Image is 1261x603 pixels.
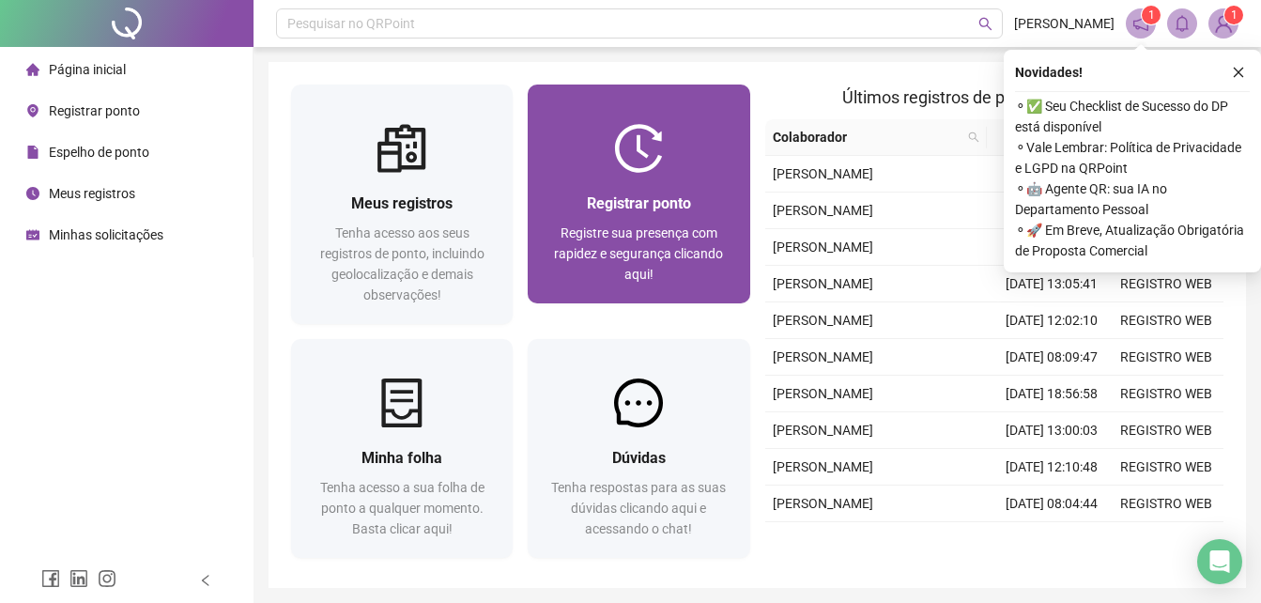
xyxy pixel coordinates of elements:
[994,229,1109,266] td: [DATE] 17:16:47
[773,127,961,147] span: Colaborador
[26,187,39,200] span: clock-circle
[773,349,873,364] span: [PERSON_NAME]
[1015,62,1083,83] span: Novidades !
[773,166,873,181] span: [PERSON_NAME]
[994,376,1109,412] td: [DATE] 18:56:58
[98,569,116,588] span: instagram
[1109,376,1223,412] td: REGISTRO WEB
[49,186,135,201] span: Meus registros
[26,228,39,241] span: schedule
[320,225,484,302] span: Tenha acesso aos seus registros de ponto, incluindo geolocalização e demais observações!
[1209,9,1238,38] img: 94119
[773,240,873,255] span: [PERSON_NAME]
[199,574,212,587] span: left
[49,103,140,118] span: Registrar ponto
[994,302,1109,339] td: [DATE] 12:02:10
[551,480,726,536] span: Tenha respostas para as suas dúvidas clicando aqui e acessando o chat!
[773,386,873,401] span: [PERSON_NAME]
[968,131,979,143] span: search
[994,449,1109,486] td: [DATE] 12:10:48
[994,522,1109,559] td: [DATE] 18:04:14
[1015,220,1250,261] span: ⚬ 🚀 Em Breve, Atualização Obrigatória de Proposta Comercial
[320,480,484,536] span: Tenha acesso a sua folha de ponto a qualquer momento. Basta clicar aqui!
[773,203,873,218] span: [PERSON_NAME]
[994,412,1109,449] td: [DATE] 13:00:03
[291,85,513,324] a: Meus registrosTenha acesso aos seus registros de ponto, incluindo geolocalização e demais observa...
[1142,6,1161,24] sup: 1
[69,569,88,588] span: linkedin
[773,276,873,291] span: [PERSON_NAME]
[994,193,1109,229] td: [DATE] 08:30:35
[528,339,749,558] a: DúvidasTenha respostas para as suas dúvidas clicando aqui e acessando o chat!
[1174,15,1191,32] span: bell
[1014,13,1115,34] span: [PERSON_NAME]
[1109,266,1223,302] td: REGISTRO WEB
[1015,96,1250,137] span: ⚬ ✅ Seu Checklist de Sucesso do DP está disponível
[612,449,666,467] span: Dúvidas
[1109,339,1223,376] td: REGISTRO WEB
[41,569,60,588] span: facebook
[773,313,873,328] span: [PERSON_NAME]
[1109,449,1223,486] td: REGISTRO WEB
[842,87,1146,107] span: Últimos registros de ponto sincronizados
[1109,522,1223,559] td: REGISTRO WEB
[994,486,1109,522] td: [DATE] 08:04:44
[1109,486,1223,522] td: REGISTRO WEB
[1109,302,1223,339] td: REGISTRO WEB
[26,104,39,117] span: environment
[1148,8,1155,22] span: 1
[351,194,453,212] span: Meus registros
[291,339,513,558] a: Minha folhaTenha acesso a sua folha de ponto a qualquer momento. Basta clicar aqui!
[587,194,691,212] span: Registrar ponto
[1231,8,1238,22] span: 1
[773,423,873,438] span: [PERSON_NAME]
[994,127,1075,147] span: Data/Hora
[361,449,442,467] span: Minha folha
[1015,137,1250,178] span: ⚬ Vale Lembrar: Política de Privacidade e LGPD na QRPoint
[528,85,749,303] a: Registrar pontoRegistre sua presença com rapidez e segurança clicando aqui!
[1232,66,1245,79] span: close
[49,62,126,77] span: Página inicial
[773,459,873,474] span: [PERSON_NAME]
[1109,412,1223,449] td: REGISTRO WEB
[1132,15,1149,32] span: notification
[49,145,149,160] span: Espelho de ponto
[994,339,1109,376] td: [DATE] 08:09:47
[994,156,1109,193] td: [DATE] 12:06:28
[964,123,983,151] span: search
[1197,539,1242,584] div: Open Intercom Messenger
[26,146,39,159] span: file
[1224,6,1243,24] sup: Atualize o seu contato no menu Meus Dados
[26,63,39,76] span: home
[978,17,992,31] span: search
[1015,178,1250,220] span: ⚬ 🤖 Agente QR: sua IA no Departamento Pessoal
[773,496,873,511] span: [PERSON_NAME]
[994,266,1109,302] td: [DATE] 13:05:41
[554,225,723,282] span: Registre sua presença com rapidez e segurança clicando aqui!
[49,227,163,242] span: Minhas solicitações
[987,119,1098,156] th: Data/Hora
